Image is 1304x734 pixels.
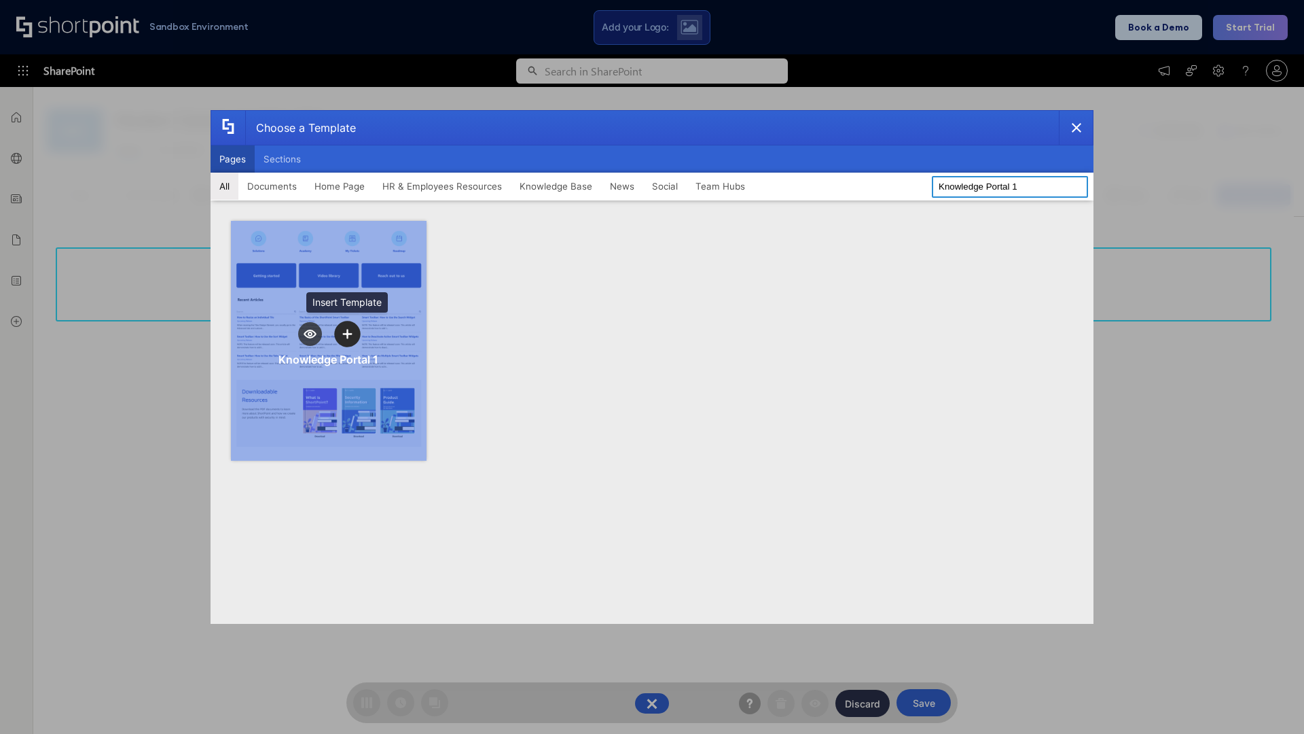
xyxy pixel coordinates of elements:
[601,173,643,200] button: News
[511,173,601,200] button: Knowledge Base
[932,176,1088,198] input: Search
[211,145,255,173] button: Pages
[278,353,378,366] div: Knowledge Portal 1
[306,173,374,200] button: Home Page
[211,110,1093,624] div: template selector
[687,173,754,200] button: Team Hubs
[374,173,511,200] button: HR & Employees Resources
[245,111,356,145] div: Choose a Template
[1236,669,1304,734] iframe: Chat Widget
[238,173,306,200] button: Documents
[211,173,238,200] button: All
[643,173,687,200] button: Social
[255,145,310,173] button: Sections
